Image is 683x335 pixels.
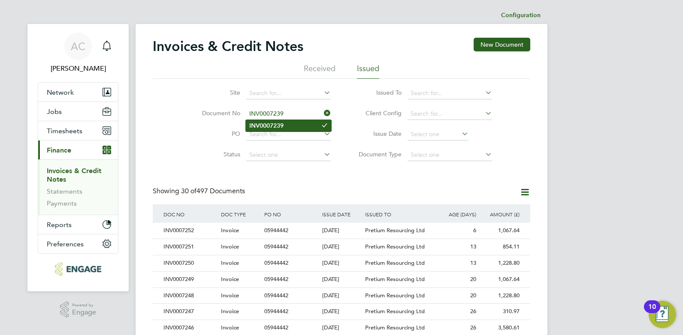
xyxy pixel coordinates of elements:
a: Invoices & Credit Notes [47,167,101,183]
span: 05944442 [264,275,288,283]
span: Invoice [221,259,239,266]
button: Jobs [38,102,118,121]
span: 13 [470,259,476,266]
div: [DATE] [320,239,363,255]
span: AC [71,41,85,52]
a: AC[PERSON_NAME] [38,33,118,74]
div: Showing [153,187,247,196]
h2: Invoices & Credit Notes [153,38,303,55]
span: 497 Documents [181,187,245,195]
div: 10 [648,307,656,318]
label: Client Config [352,109,402,117]
div: [DATE] [320,223,363,239]
div: INV0007251 [161,239,219,255]
label: Document Type [352,150,402,158]
div: DOC TYPE [219,204,262,224]
span: Invoice [221,275,239,283]
button: Finance [38,141,118,159]
span: 30 of [181,187,196,195]
span: Pretium Resourcing Ltd [365,227,425,234]
div: [DATE] [320,272,363,287]
input: Search for... [246,129,331,141]
div: 1,228.80 [478,288,522,304]
span: Pretium Resourcing Ltd [365,243,425,250]
input: Select one [408,129,468,141]
span: 26 [470,324,476,331]
input: Search for... [408,108,492,120]
span: 6 [473,227,476,234]
span: 05944442 [264,259,288,266]
button: Preferences [38,234,118,253]
div: 310.97 [478,304,522,320]
a: Payments [47,199,77,207]
label: Issue Date [352,130,402,138]
button: New Document [474,38,530,51]
span: Timesheets [47,127,82,135]
span: 20 [470,275,476,283]
span: 05944442 [264,308,288,315]
span: Pretium Resourcing Ltd [365,275,425,283]
label: Site [191,89,240,96]
span: 05944442 [264,243,288,250]
span: Preferences [47,240,84,248]
div: [DATE] [320,304,363,320]
div: Finance [38,159,118,215]
span: Engage [72,309,96,316]
button: Timesheets [38,121,118,140]
li: Configuration [501,7,541,24]
span: Reports [47,221,72,229]
label: Status [191,150,240,158]
div: AGE (DAYS) [435,204,478,224]
a: Go to home page [38,262,118,276]
span: Pretium Resourcing Ltd [365,308,425,315]
span: Invoice [221,227,239,234]
span: Invoice [221,243,239,250]
div: [DATE] [320,255,363,271]
span: Andy Crow [38,63,118,74]
input: Search for... [246,87,331,99]
nav: Main navigation [27,24,129,291]
div: INV0007250 [161,255,219,271]
span: Network [47,88,74,96]
button: Open Resource Center, 10 new notifications [649,301,676,328]
span: 20 [470,292,476,299]
span: Pretium Resourcing Ltd [365,292,425,299]
li: Received [304,63,335,79]
span: Pretium Resourcing Ltd [365,259,425,266]
div: AMOUNT (£) [478,204,522,224]
label: PO [191,130,240,138]
b: INV0007239 [249,122,284,129]
input: Select one [408,149,492,161]
div: INV0007249 [161,272,219,287]
span: Pretium Resourcing Ltd [365,324,425,331]
button: Reports [38,215,118,234]
span: 05944442 [264,227,288,234]
span: Finance [47,146,71,154]
span: Invoice [221,308,239,315]
div: 1,067.64 [478,223,522,239]
span: 13 [470,243,476,250]
div: 1,067.64 [478,272,522,287]
li: Issued [357,63,379,79]
a: Statements [47,187,82,195]
span: Invoice [221,292,239,299]
div: 1,228.80 [478,255,522,271]
span: 05944442 [264,292,288,299]
label: Issued To [352,89,402,96]
div: INV0007247 [161,304,219,320]
img: morganhunt-logo-retina.png [55,262,101,276]
div: DOC NO [161,204,219,224]
a: Powered byEngage [60,302,97,318]
div: INV0007248 [161,288,219,304]
div: [DATE] [320,288,363,304]
div: PO NO [262,204,320,224]
input: Select one [246,149,331,161]
label: Document No [191,109,240,117]
span: Jobs [47,108,62,116]
span: Invoice [221,324,239,331]
span: 05944442 [264,324,288,331]
div: ISSUE DATE [320,204,363,224]
span: Powered by [72,302,96,309]
button: Network [38,83,118,102]
div: ISSUED TO [363,204,435,224]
